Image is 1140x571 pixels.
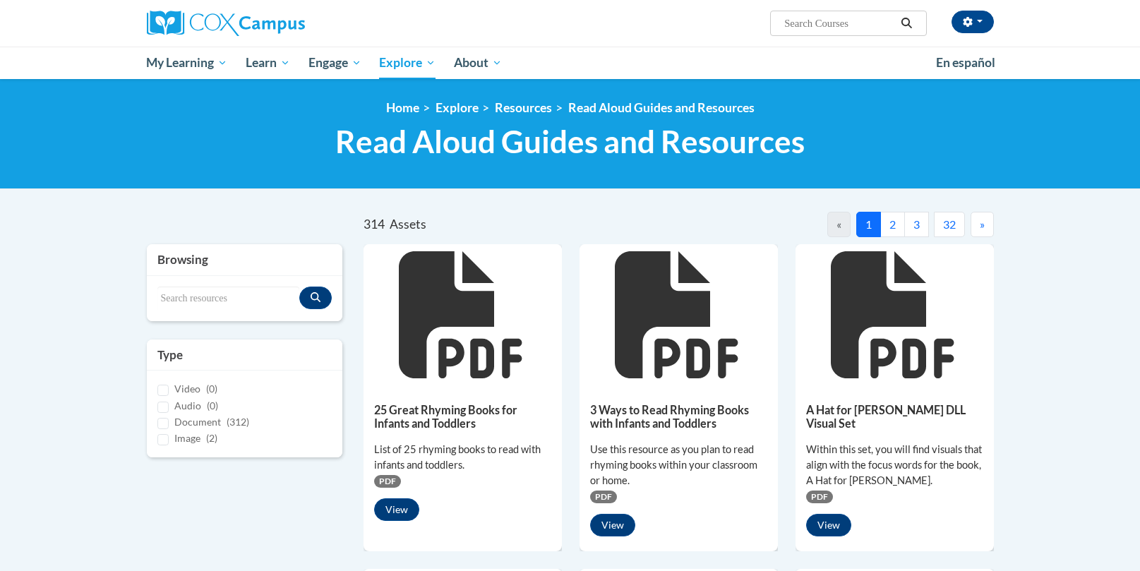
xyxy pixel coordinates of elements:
[590,491,617,503] span: PDF
[590,442,767,488] div: Use this resource as you plan to read rhyming books within your classroom or home.
[364,217,385,232] span: 314
[806,403,983,431] h5: A Hat for [PERSON_NAME] DLL Visual Set
[590,514,635,536] button: View
[495,100,552,115] a: Resources
[806,442,983,488] div: Within this set, you will find visuals that align with the focus words for the book, A Hat for [P...
[374,498,419,521] button: View
[236,47,299,79] a: Learn
[308,54,361,71] span: Engage
[138,47,237,79] a: My Learning
[952,11,994,33] button: Account Settings
[904,212,929,237] button: 3
[206,432,217,444] span: (2)
[157,347,332,363] h3: Type
[174,432,200,444] span: Image
[678,212,993,237] nav: Pagination Navigation
[174,416,221,428] span: Document
[246,54,290,71] span: Learn
[880,212,905,237] button: 2
[126,47,1015,79] div: Main menu
[927,48,1004,78] a: En español
[147,11,415,36] a: Cox Campus
[980,217,985,231] span: »
[390,217,426,232] span: Assets
[783,15,896,32] input: Search Courses
[299,47,371,79] a: Engage
[335,123,805,160] span: Read Aloud Guides and Resources
[207,399,218,411] span: (0)
[227,416,249,428] span: (312)
[590,403,767,431] h5: 3 Ways to Read Rhyming Books with Infants and Toddlers
[934,212,965,237] button: 32
[370,47,445,79] a: Explore
[445,47,511,79] a: About
[936,55,995,70] span: En español
[157,287,300,311] input: Search resources
[454,54,502,71] span: About
[896,15,917,32] button: Search
[206,383,217,395] span: (0)
[147,11,305,36] img: Cox Campus
[157,251,332,268] h3: Browsing
[379,54,436,71] span: Explore
[436,100,479,115] a: Explore
[146,54,227,71] span: My Learning
[374,442,551,473] div: List of 25 rhyming books to read with infants and toddlers.
[174,399,201,411] span: Audio
[971,212,994,237] button: Next
[374,475,401,488] span: PDF
[374,403,551,431] h5: 25 Great Rhyming Books for Infants and Toddlers
[174,383,200,395] span: Video
[568,100,755,115] a: Read Aloud Guides and Resources
[386,100,419,115] a: Home
[806,491,833,503] span: PDF
[806,514,851,536] button: View
[299,287,332,309] button: Search resources
[856,212,881,237] button: 1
